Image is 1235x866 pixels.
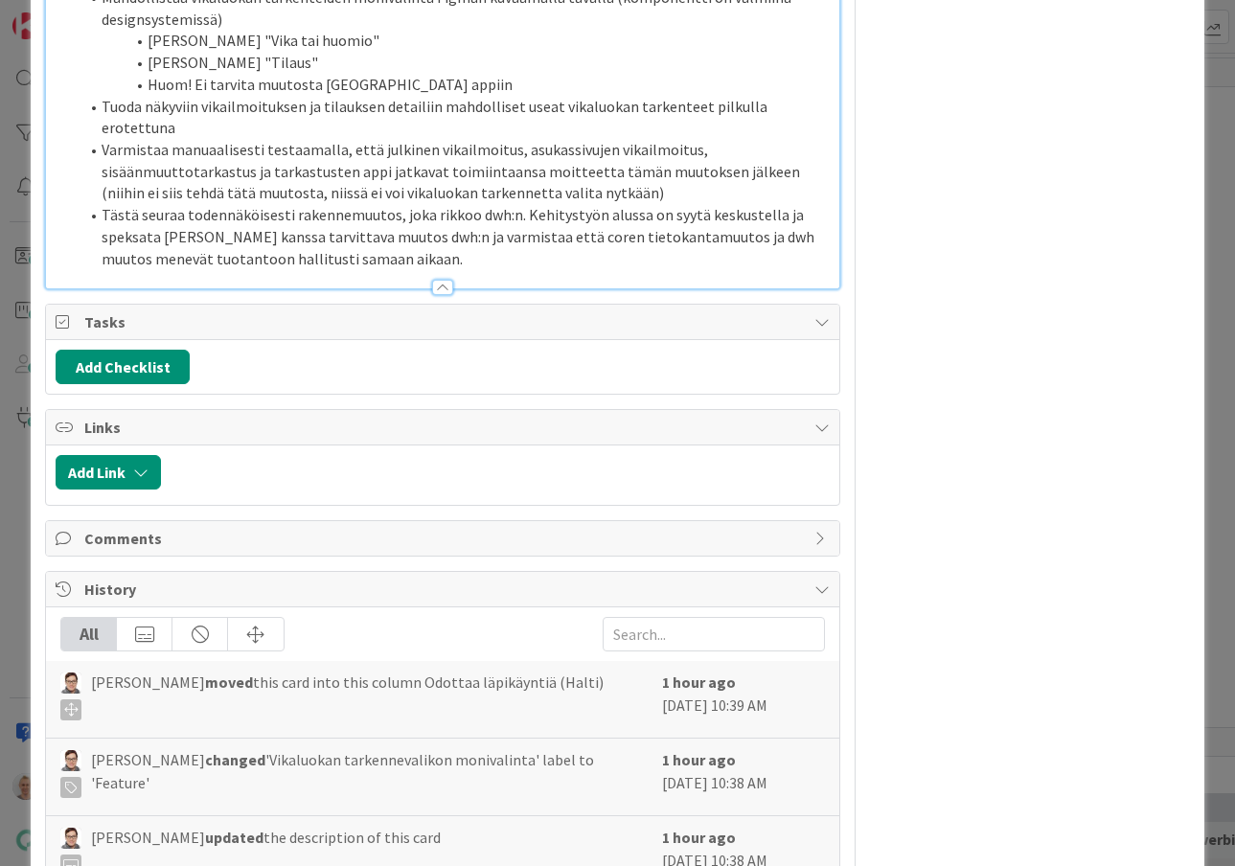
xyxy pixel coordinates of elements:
b: updated [205,828,263,847]
span: [PERSON_NAME] this card into this column Odottaa läpikäyntiä (Halti) [91,671,604,720]
div: [DATE] 10:38 AM [662,748,825,806]
li: Varmistaa manuaalisesti testaamalla, että julkinen vikailmoitus, asukassivujen vikailmoitus, sisä... [79,139,830,204]
b: changed [205,750,265,769]
li: Tuoda näkyviin vikailmoituksen ja tilauksen detailiin mahdolliset useat vikaluokan tarkenteet pil... [79,96,830,139]
img: SM [60,672,81,694]
span: Links [84,416,805,439]
li: Huom! Ei tarvita muutosta [GEOGRAPHIC_DATA] appiin [79,74,830,96]
input: Search... [603,617,825,651]
img: SM [60,828,81,849]
b: 1 hour ago [662,828,736,847]
li: Tästä seuraa todennäköisesti rakennemuutos, joka rikkoo dwh:n. Kehitystyön alussa on syytä keskus... [79,204,830,269]
div: [DATE] 10:39 AM [662,671,825,728]
li: [PERSON_NAME] "Tilaus" [79,52,830,74]
button: Add Link [56,455,161,490]
span: [PERSON_NAME] 'Vikaluokan tarkennevalikon monivalinta' label to 'Feature' [91,748,652,798]
b: 1 hour ago [662,750,736,769]
span: Tasks [84,310,805,333]
span: Comments [84,527,805,550]
div: All [61,618,117,650]
li: [PERSON_NAME] "Vika tai huomio" [79,30,830,52]
b: 1 hour ago [662,672,736,692]
img: SM [60,750,81,771]
b: moved [205,672,253,692]
button: Add Checklist [56,350,190,384]
span: History [84,578,805,601]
